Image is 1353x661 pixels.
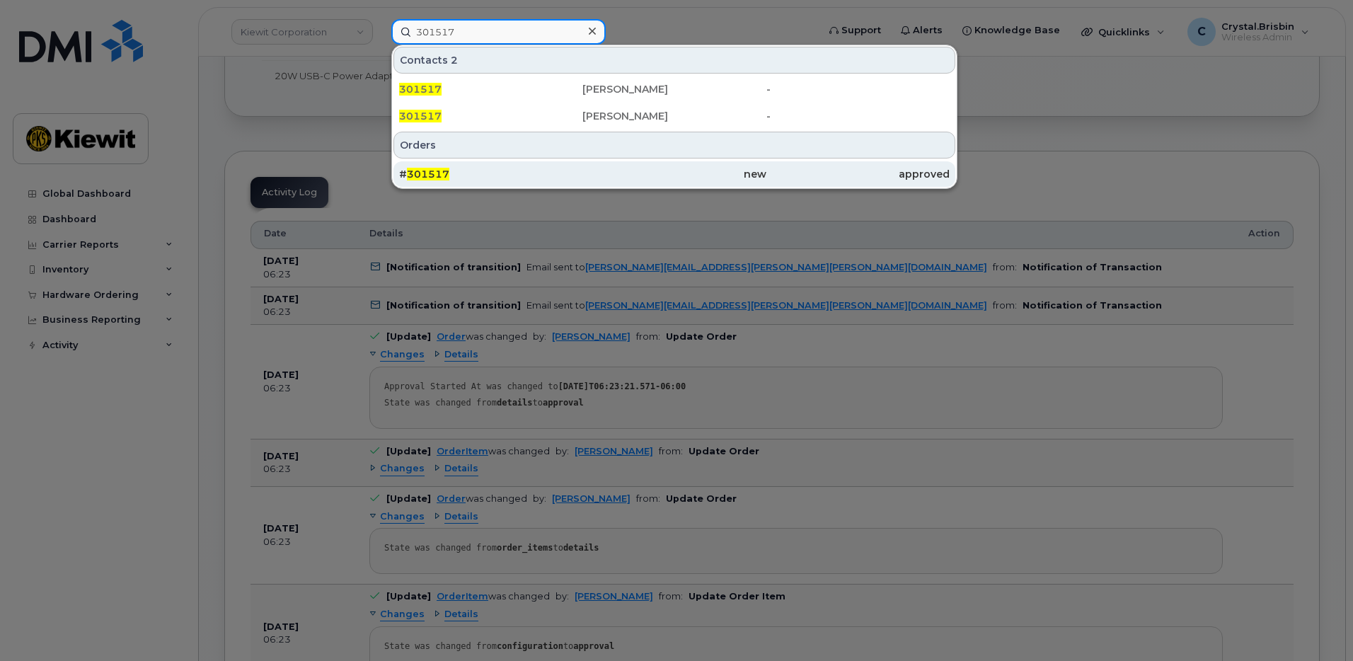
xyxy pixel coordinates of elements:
a: 301517[PERSON_NAME]- [393,76,955,102]
span: 301517 [399,110,442,122]
input: Find something... [391,19,606,45]
div: # [399,167,582,181]
span: 2 [451,53,458,67]
div: [PERSON_NAME] [582,82,766,96]
div: - [766,82,950,96]
span: 301517 [407,168,449,180]
div: - [766,109,950,123]
div: new [582,167,766,181]
div: approved [766,167,950,181]
span: 301517 [399,83,442,96]
iframe: Messenger Launcher [1291,599,1342,650]
div: Orders [393,132,955,159]
a: #301517newapproved [393,161,955,187]
a: 301517[PERSON_NAME]- [393,103,955,129]
div: Contacts [393,47,955,74]
div: [PERSON_NAME] [582,109,766,123]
